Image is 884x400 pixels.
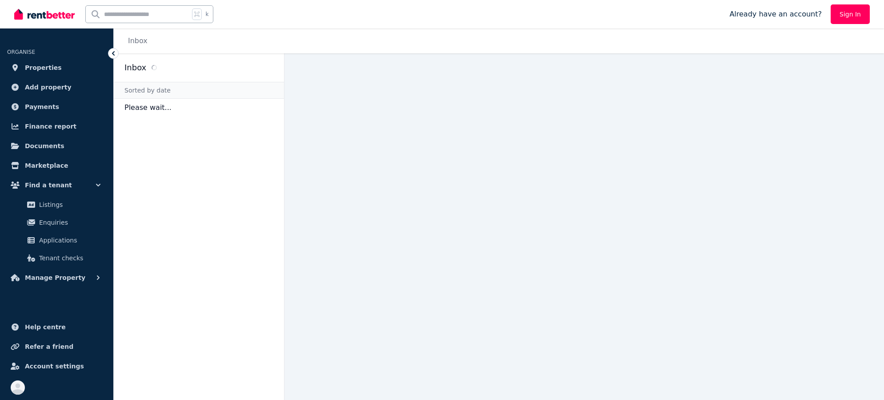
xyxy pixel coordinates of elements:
[7,78,106,96] a: Add property
[39,199,99,210] span: Listings
[25,322,66,332] span: Help centre
[114,82,284,99] div: Sorted by date
[7,59,106,77] a: Properties
[128,36,148,45] a: Inbox
[11,196,103,214] a: Listings
[25,180,72,190] span: Find a tenant
[25,141,64,151] span: Documents
[7,157,106,174] a: Marketplace
[7,137,106,155] a: Documents
[124,61,146,74] h2: Inbox
[39,217,99,228] span: Enquiries
[11,231,103,249] a: Applications
[11,214,103,231] a: Enquiries
[729,9,822,20] span: Already have an account?
[39,235,99,246] span: Applications
[7,117,106,135] a: Finance report
[7,269,106,287] button: Manage Property
[7,98,106,116] a: Payments
[25,272,85,283] span: Manage Property
[7,49,35,55] span: ORGANISE
[14,8,75,21] img: RentBetter
[25,361,84,372] span: Account settings
[25,341,73,352] span: Refer a friend
[25,62,62,73] span: Properties
[11,249,103,267] a: Tenant checks
[25,121,76,132] span: Finance report
[25,101,59,112] span: Payments
[7,176,106,194] button: Find a tenant
[831,4,870,24] a: Sign In
[7,357,106,375] a: Account settings
[7,338,106,356] a: Refer a friend
[25,160,68,171] span: Marketplace
[205,11,208,18] span: k
[25,82,72,93] span: Add property
[114,28,158,53] nav: Breadcrumb
[7,318,106,336] a: Help centre
[114,99,284,117] p: Please wait...
[39,253,99,263] span: Tenant checks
